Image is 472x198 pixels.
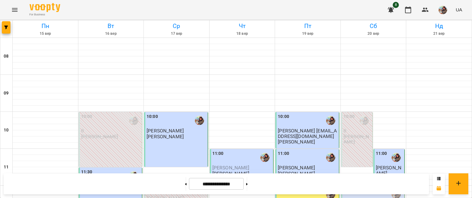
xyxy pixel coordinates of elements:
span: For Business [29,13,60,17]
label: 11:30 [81,169,92,176]
img: Гаврилова Інна Іванівна [391,153,401,162]
label: 11:00 [376,150,387,157]
label: 11:00 [278,150,289,157]
label: 10:00 [278,113,289,120]
label: 10:00 [81,113,92,120]
button: Menu [7,2,22,17]
h6: 15 вер [14,31,77,37]
h6: 16 вер [79,31,143,37]
h6: 18 вер [210,31,274,37]
h6: 09 [4,90,9,97]
h6: Вт [79,21,143,31]
img: Гаврилова Інна Іванівна [260,153,269,162]
h6: 20 вер [342,31,405,37]
p: 0 [81,128,141,133]
img: Гаврилова Інна Іванівна [326,153,335,162]
p: [PERSON_NAME] [344,134,371,145]
img: Гаврилова Інна Іванівна [195,116,204,125]
h6: 19 вер [276,31,340,37]
h6: Нд [407,21,471,31]
h6: 10 [4,127,9,134]
img: Voopty Logo [29,3,60,12]
p: [PERSON_NAME] [278,139,315,144]
h6: Сб [342,21,405,31]
h6: Пт [276,21,340,31]
button: UA [453,4,465,15]
h6: 21 вер [407,31,471,37]
span: [PERSON_NAME] [376,165,401,176]
label: 10:00 [147,113,158,120]
h6: 17 вер [145,31,208,37]
h6: Пн [14,21,77,31]
img: Гаврилова Інна Іванівна [360,116,369,125]
h6: 08 [4,53,9,60]
img: Гаврилова Інна Іванівна [129,116,138,125]
p: 0 [344,128,371,133]
span: [PERSON_NAME] [EMAIL_ADDRESS][DOMAIN_NAME] [278,128,337,139]
label: 11:00 [212,150,224,157]
span: [PERSON_NAME] [212,165,250,171]
span: [PERSON_NAME] [278,165,315,171]
span: UA [456,6,462,13]
img: 8f0a5762f3e5ee796b2308d9112ead2f.jpeg [439,6,447,14]
h6: Ср [145,21,208,31]
p: [PERSON_NAME] [81,134,118,139]
h6: Чт [210,21,274,31]
span: [PERSON_NAME] [147,128,184,134]
label: 10:00 [344,113,355,120]
h6: 11 [4,164,9,171]
img: Гаврилова Інна Іванівна [326,116,335,125]
p: [PERSON_NAME] [147,134,184,139]
span: 8 [393,2,399,8]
